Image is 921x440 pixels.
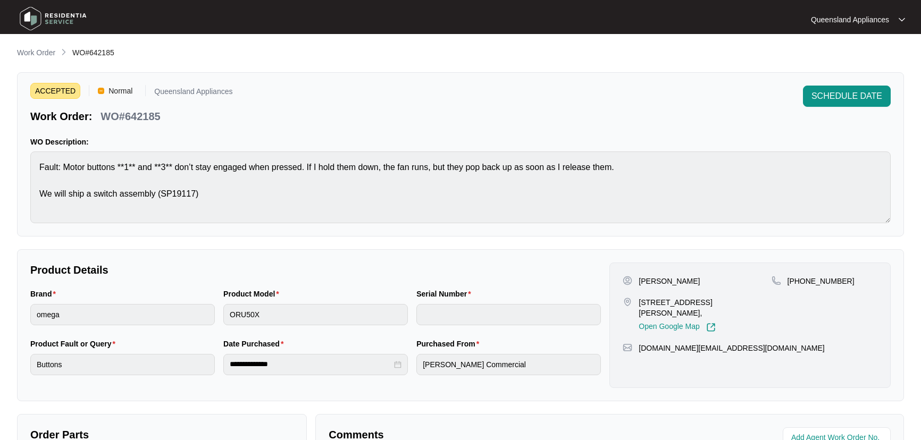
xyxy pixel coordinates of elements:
input: Product Fault or Query [30,354,215,375]
p: Product Details [30,263,601,277]
input: Brand [30,304,215,325]
a: Open Google Map [639,323,715,332]
p: Queensland Appliances [154,88,232,99]
img: chevron-right [60,48,68,56]
input: Date Purchased [230,359,392,370]
p: WO#642185 [101,109,160,124]
img: dropdown arrow [899,17,905,22]
span: WO#642185 [72,48,114,57]
img: Link-External [706,323,716,332]
label: Serial Number [416,289,475,299]
p: [PHONE_NUMBER] [788,276,855,286]
span: ACCEPTED [30,83,80,99]
p: [STREET_ADDRESS][PERSON_NAME], [639,297,771,318]
input: Purchased From [416,354,601,375]
label: Purchased From [416,339,483,349]
p: Queensland Appliances [811,14,889,25]
input: Product Model [223,304,408,325]
img: residentia service logo [16,3,90,35]
label: Date Purchased [223,339,288,349]
p: [DOMAIN_NAME][EMAIL_ADDRESS][DOMAIN_NAME] [639,343,824,353]
label: Product Model [223,289,283,299]
img: Vercel Logo [98,88,104,94]
p: WO Description: [30,137,891,147]
span: SCHEDULE DATE [811,90,882,103]
input: Serial Number [416,304,601,325]
label: Brand [30,289,60,299]
img: map-pin [623,297,632,307]
p: Work Order: [30,109,92,124]
img: user-pin [623,276,632,285]
img: map-pin [772,276,781,285]
textarea: Fault: Motor buttons **1** and **3** don’t stay engaged when pressed. If I hold them down, the fa... [30,151,891,223]
label: Product Fault or Query [30,339,120,349]
button: SCHEDULE DATE [803,86,891,107]
p: Work Order [17,47,55,58]
a: Work Order [15,47,57,59]
img: map-pin [623,343,632,352]
span: Normal [104,83,137,99]
p: [PERSON_NAME] [639,276,700,286]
